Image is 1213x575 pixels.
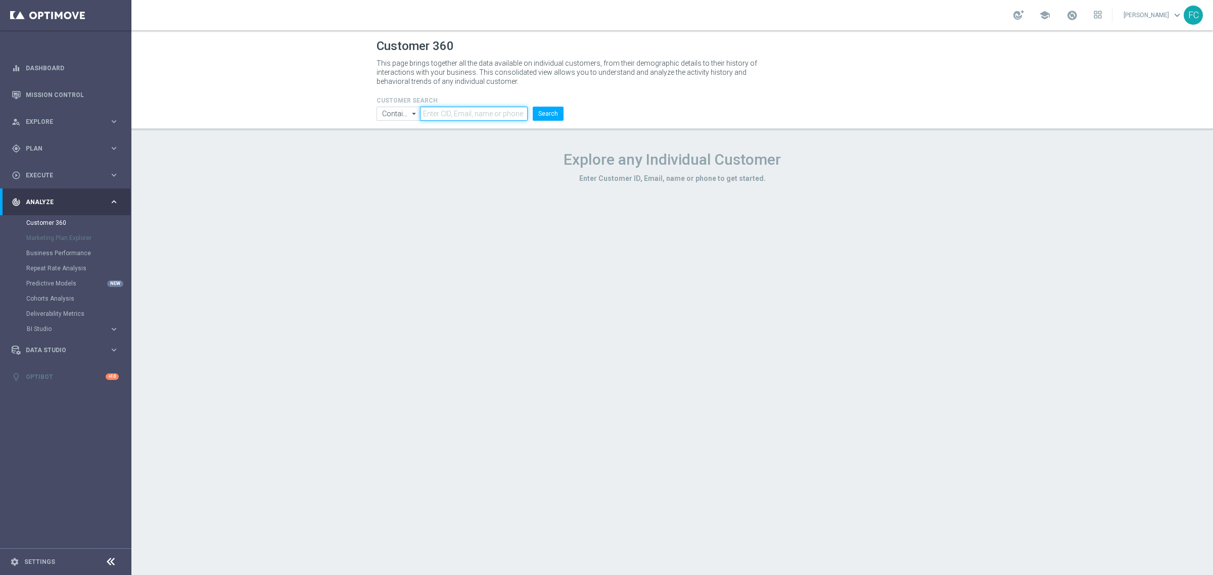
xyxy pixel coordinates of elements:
[377,39,968,54] h1: Customer 360
[109,345,119,355] i: keyboard_arrow_right
[377,59,766,86] p: This page brings together all the data available on individual customers, from their demographic ...
[26,119,109,125] span: Explore
[26,246,130,261] div: Business Performance
[11,64,119,72] button: equalizer Dashboard
[107,280,123,287] div: NEW
[12,372,21,381] i: lightbulb
[11,373,119,381] button: lightbulb Optibot +10
[24,559,55,565] a: Settings
[11,145,119,153] button: gps_fixed Plan keyboard_arrow_right
[109,197,119,207] i: keyboard_arrow_right
[26,347,109,353] span: Data Studio
[1039,10,1050,21] span: school
[26,81,119,108] a: Mission Control
[26,363,106,390] a: Optibot
[26,55,119,81] a: Dashboard
[12,198,109,207] div: Analyze
[12,144,21,153] i: gps_fixed
[26,295,105,303] a: Cohorts Analysis
[26,230,130,246] div: Marketing Plan Explorer
[11,346,119,354] button: Data Studio keyboard_arrow_right
[109,143,119,153] i: keyboard_arrow_right
[12,64,21,73] i: equalizer
[377,151,968,169] h1: Explore any Individual Customer
[11,91,119,99] button: Mission Control
[26,321,130,337] div: BI Studio
[26,249,105,257] a: Business Performance
[109,170,119,180] i: keyboard_arrow_right
[420,107,528,121] input: Enter CID, Email, name or phone
[409,107,419,120] i: arrow_drop_down
[12,171,109,180] div: Execute
[26,172,109,178] span: Execute
[12,346,109,355] div: Data Studio
[12,363,119,390] div: Optibot
[377,97,564,104] h4: CUSTOMER SEARCH
[12,55,119,81] div: Dashboard
[12,117,109,126] div: Explore
[12,198,21,207] i: track_changes
[26,264,105,272] a: Repeat Rate Analysis
[11,171,119,179] button: play_circle_outline Execute keyboard_arrow_right
[106,373,119,380] div: +10
[26,306,130,321] div: Deliverability Metrics
[10,557,19,566] i: settings
[12,117,21,126] i: person_search
[1123,8,1184,23] a: [PERSON_NAME]keyboard_arrow_down
[1172,10,1183,21] span: keyboard_arrow_down
[26,219,105,227] a: Customer 360
[12,81,119,108] div: Mission Control
[12,144,109,153] div: Plan
[11,118,119,126] button: person_search Explore keyboard_arrow_right
[26,261,130,276] div: Repeat Rate Analysis
[26,146,109,152] span: Plan
[26,279,105,287] a: Predictive Models
[533,107,564,121] button: Search
[11,198,119,206] button: track_changes Analyze keyboard_arrow_right
[26,291,130,306] div: Cohorts Analysis
[27,326,109,332] div: BI Studio
[1184,6,1203,25] div: FC
[377,174,968,183] h3: Enter Customer ID, Email, name or phone to get started.
[109,117,119,126] i: keyboard_arrow_right
[109,324,119,334] i: keyboard_arrow_right
[26,276,130,291] div: Predictive Models
[26,199,109,205] span: Analyze
[26,310,105,318] a: Deliverability Metrics
[27,326,99,332] span: BI Studio
[12,171,21,180] i: play_circle_outline
[377,107,420,121] input: Contains
[26,215,130,230] div: Customer 360
[26,325,119,333] button: BI Studio keyboard_arrow_right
